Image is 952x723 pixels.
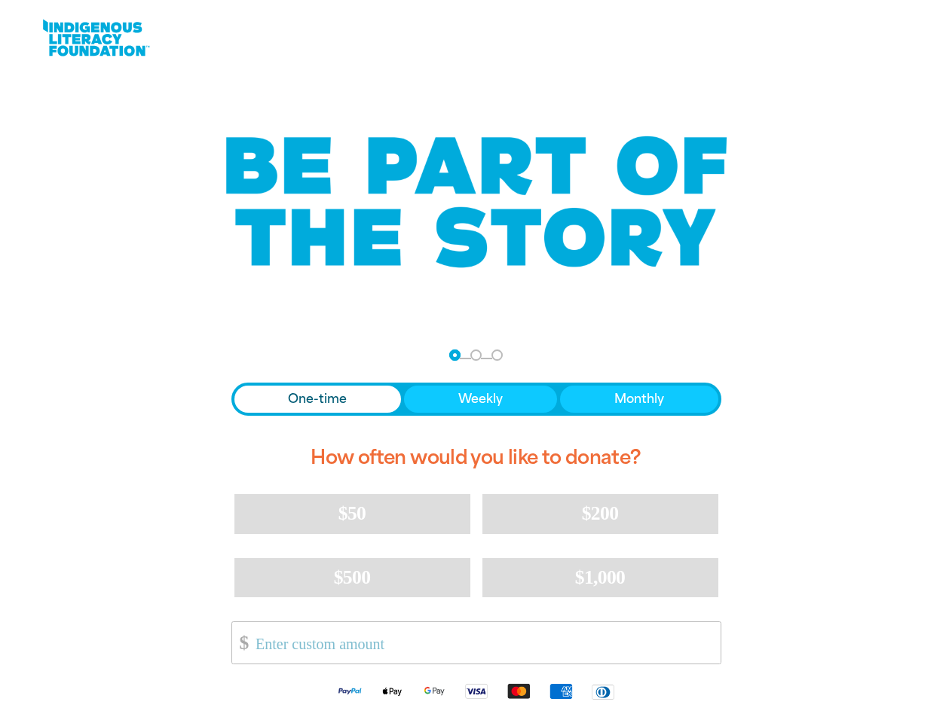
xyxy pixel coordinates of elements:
[582,502,619,524] span: $200
[560,386,718,413] button: Monthly
[234,494,470,533] button: $50
[482,494,718,533] button: $200
[491,349,503,361] button: Navigate to step 3 of 3 to enter your payment details
[455,682,497,700] img: Visa logo
[231,383,721,416] div: Donation frequency
[288,390,347,408] span: One-time
[231,434,721,482] h2: How often would you like to donate?
[540,682,582,700] img: American Express logo
[413,682,455,700] img: Google Pay logo
[234,558,470,597] button: $500
[338,502,366,524] span: $50
[470,349,482,361] button: Navigate to step 2 of 3 to enter your details
[334,566,371,588] span: $500
[458,390,503,408] span: Weekly
[404,386,557,413] button: Weekly
[231,670,721,712] div: Available payment methods
[575,566,626,588] span: $1,000
[245,622,720,664] input: Enter custom amount
[329,682,371,700] img: Paypal logo
[482,558,718,597] button: $1,000
[449,349,461,361] button: Navigate to step 1 of 3 to enter your donation amount
[614,390,664,408] span: Monthly
[213,106,740,298] img: Be part of the story
[232,626,249,660] span: $
[582,683,624,700] img: Diners Club logo
[234,386,402,413] button: One-time
[371,682,413,700] img: Apple Pay logo
[497,682,540,700] img: Mastercard logo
